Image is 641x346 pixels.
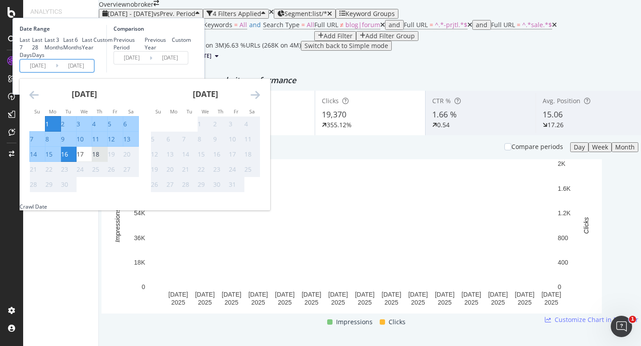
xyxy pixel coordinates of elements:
[108,162,123,177] td: Not available. Friday, September 26, 2025
[92,165,99,174] div: 25
[198,132,213,147] td: Not available. Wednesday, October 8, 2025
[155,108,161,115] small: Su
[543,97,580,105] span: Avg. Position
[182,162,198,177] td: Not available. Tuesday, October 21, 2025
[314,20,338,29] span: Full URL
[61,132,77,147] td: Selected. Tuesday, September 9, 2025
[522,20,552,29] span: ^.*sale.*$
[61,165,68,174] div: 23
[198,165,205,174] div: 22
[322,97,339,105] span: Clicks
[435,291,454,298] text: [DATE]
[182,165,189,174] div: 21
[555,315,638,324] span: Customize Chart in Explorer
[518,299,531,306] text: 2025
[151,150,158,159] div: 12
[340,20,344,29] span: ≠
[61,117,77,132] td: Selected. Tuesday, September 2, 2025
[213,147,229,162] td: Not available. Thursday, October 16, 2025
[45,147,61,162] td: Selected. Monday, September 15, 2025
[432,109,457,120] span: 1.66 %
[166,132,182,147] td: Not available. Monday, October 6, 2025
[34,108,40,115] small: Su
[108,117,123,132] td: Selected. Friday, September 5, 2025
[77,117,92,132] td: Selected. Wednesday, September 3, 2025
[570,142,588,152] button: Day
[30,135,33,144] div: 7
[123,147,139,162] td: Not available. Saturday, September 20, 2025
[30,150,37,159] div: 14
[543,109,563,120] span: 15.06
[203,20,232,29] span: Keywords
[30,177,45,192] td: Not available. Sunday, September 28, 2025
[77,147,92,162] td: Choose Wednesday, September 17, 2025 as your check-out date. It’s available.
[20,203,47,210] div: Crawl Date
[225,299,239,306] text: 2025
[430,20,433,29] span: =
[198,120,201,129] div: 1
[612,142,638,152] button: Month
[30,16,91,26] div: RealKeywords
[182,180,189,189] div: 28
[123,150,130,159] div: 20
[20,60,56,72] input: Start Date
[65,108,71,115] small: Tu
[517,20,520,29] span: =
[304,42,388,49] div: Switch back to Simple mode
[462,291,481,298] text: [DATE]
[248,291,268,298] text: [DATE]
[114,209,121,242] text: Impressions
[203,9,269,19] button: 4 Filters Applied
[45,132,61,147] td: Selected. Monday, September 8, 2025
[92,162,108,177] td: Not available. Thursday, September 25, 2025
[548,121,564,129] div: 17.26
[45,36,63,51] div: Last 3 Months
[472,20,491,30] button: and
[123,162,139,177] td: Not available. Saturday, September 27, 2025
[249,20,261,29] span: and
[108,147,123,162] td: Not available. Friday, September 19, 2025
[244,147,260,162] td: Not available. Saturday, October 18, 2025
[108,150,115,159] div: 19
[304,299,318,306] text: 2025
[32,36,45,59] div: Last 28 Days
[145,36,172,51] div: Previous Year
[99,9,203,19] button: [DATE] - [DATE]vsPrev. Period
[166,162,182,177] td: Not available. Monday, October 20, 2025
[45,150,53,159] div: 15
[45,117,61,132] td: Selected as start date. Monday, September 1, 2025
[213,117,229,132] td: Not available. Thursday, October 2, 2025
[142,283,145,290] text: 0
[404,20,428,29] span: Full URL
[464,299,478,306] text: 2025
[61,147,77,162] td: Selected as end date. Tuesday, September 16, 2025
[437,121,450,129] div: 0.54
[182,150,189,159] div: 14
[182,147,198,162] td: Not available. Tuesday, October 14, 2025
[123,120,127,129] div: 6
[166,177,182,192] td: Not available. Monday, October 27, 2025
[30,132,45,147] td: Selected. Sunday, September 7, 2025
[134,234,146,241] text: 36K
[515,291,535,298] text: [DATE]
[226,41,301,51] div: 6.63 % URLs ( 268K on 4M )
[345,10,395,17] div: Keyword Groups
[278,299,292,306] text: 2025
[93,36,113,44] div: Custom
[101,159,602,314] svg: A chart.
[114,36,145,51] div: Previous Period
[151,135,154,144] div: 5
[331,299,345,306] text: 2025
[615,144,635,151] div: Month
[77,165,84,174] div: 24
[244,150,252,159] div: 18
[263,20,300,29] span: Search Type
[166,150,174,159] div: 13
[244,117,260,132] td: Not available. Saturday, October 4, 2025
[218,108,223,115] small: Th
[182,132,198,147] td: Not available. Tuesday, October 7, 2025
[213,132,229,147] td: Not available. Thursday, October 9, 2025
[151,147,166,162] td: Not available. Sunday, October 12, 2025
